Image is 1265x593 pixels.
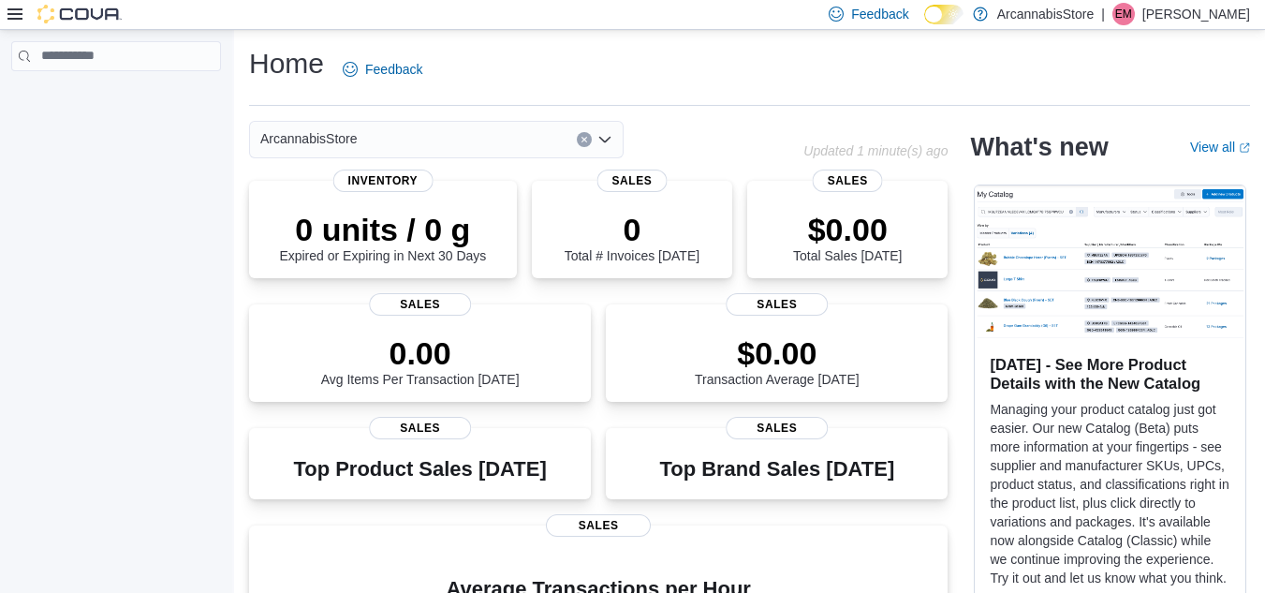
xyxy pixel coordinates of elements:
div: Eula Manzano [1112,3,1135,25]
span: EM [1115,3,1132,25]
h3: Top Brand Sales [DATE] [659,458,894,481]
span: Sales [596,170,667,192]
svg: External link [1239,142,1250,154]
p: $0.00 [695,334,860,372]
span: Dark Mode [924,24,925,25]
p: $0.00 [793,211,902,248]
span: ArcannabisStore [260,127,358,150]
span: Sales [726,417,829,439]
p: Managing your product catalog just got easier. Our new Catalog (Beta) puts more information at yo... [990,400,1230,587]
span: Sales [813,170,883,192]
p: | [1101,3,1105,25]
button: Open list of options [597,132,612,147]
p: [PERSON_NAME] [1142,3,1250,25]
span: Sales [546,514,651,537]
a: View allExternal link [1190,140,1250,155]
h1: Home [249,45,324,82]
a: Feedback [335,51,430,88]
div: Total Sales [DATE] [793,211,902,263]
span: Inventory [333,170,434,192]
div: Transaction Average [DATE] [695,334,860,387]
button: Clear input [577,132,592,147]
input: Dark Mode [924,5,963,24]
nav: Complex example [11,75,221,120]
p: 0.00 [321,334,520,372]
div: Expired or Expiring in Next 30 Days [279,211,486,263]
h3: [DATE] - See More Product Details with the New Catalog [990,355,1230,393]
h3: Top Product Sales [DATE] [293,458,546,481]
span: Sales [726,293,829,316]
span: Feedback [851,5,908,23]
h2: What's new [970,132,1108,162]
img: Cova [37,5,122,23]
span: Sales [369,293,472,316]
p: 0 units / 0 g [279,211,486,248]
p: ArcannabisStore [997,3,1095,25]
div: Avg Items Per Transaction [DATE] [321,334,520,387]
span: Feedback [365,60,422,79]
p: 0 [565,211,699,248]
p: Updated 1 minute(s) ago [803,143,948,158]
div: Total # Invoices [DATE] [565,211,699,263]
span: Sales [369,417,472,439]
